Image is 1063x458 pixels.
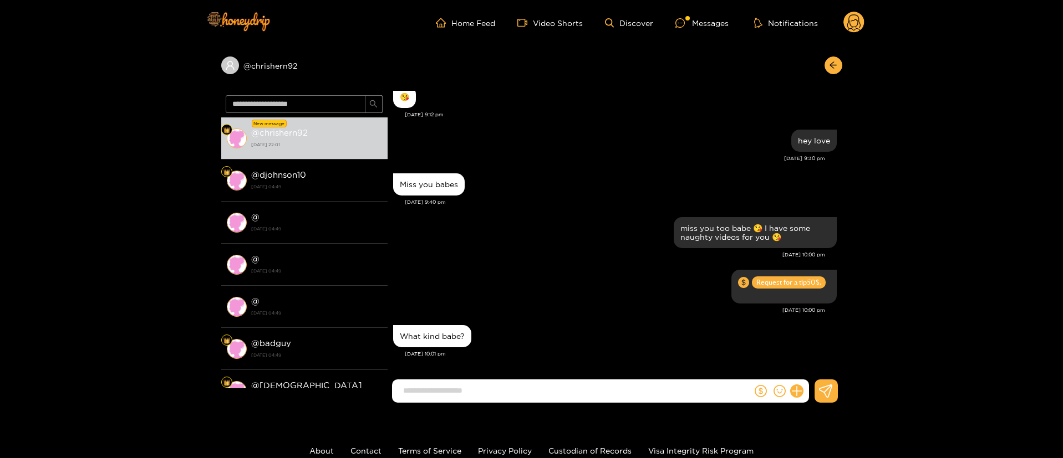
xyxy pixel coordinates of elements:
[223,127,230,133] img: Fan Level
[227,297,247,317] img: conversation
[405,350,837,358] div: [DATE] 10:01 pm
[309,446,334,455] a: About
[517,18,533,28] span: video-camera
[227,381,247,401] img: conversation
[829,61,837,70] span: arrow-left
[223,337,230,344] img: Fan Level
[405,198,837,206] div: [DATE] 9:40 pm
[648,446,754,455] a: Visa Integrity Risk Program
[252,120,287,127] div: New message
[223,379,230,386] img: Fan Level
[755,385,767,397] span: dollar
[751,17,821,28] button: Notifications
[251,338,291,348] strong: @ badguy
[225,60,235,70] span: user
[517,18,583,28] a: Video Shorts
[774,385,786,397] span: smile
[251,212,260,222] strong: @
[405,111,837,119] div: [DATE] 9:12 pm
[393,325,471,347] div: Aug. 28, 10:01 pm
[227,339,247,359] img: conversation
[548,446,632,455] a: Custodian of Records
[393,251,825,259] div: [DATE] 10:00 pm
[605,18,653,28] a: Discover
[436,18,451,28] span: home
[251,182,382,192] strong: [DATE] 04:49
[738,277,749,288] span: dollar-circle
[251,128,308,137] strong: @ chrishern92
[791,130,837,152] div: Aug. 28, 9:30 pm
[680,224,830,241] div: miss you too babe 😘 I have some naughty videos for you 😘
[365,95,383,113] button: search
[393,155,825,162] div: [DATE] 9:30 pm
[752,276,826,289] span: Request for a tip 50 $.
[350,446,382,455] a: Contact
[227,213,247,233] img: conversation
[731,270,837,303] div: Aug. 28, 10:00 pm
[752,383,769,399] button: dollar
[674,217,837,248] div: Aug. 28, 10:00 pm
[436,18,495,28] a: Home Feed
[251,170,306,179] strong: @ djohnson10
[478,446,532,455] a: Privacy Policy
[369,100,378,109] span: search
[393,86,416,108] div: Aug. 28, 9:12 pm
[223,169,230,176] img: Fan Level
[251,254,260,264] strong: @
[251,140,382,150] strong: [DATE] 22:01
[251,350,382,360] strong: [DATE] 04:49
[227,255,247,275] img: conversation
[798,136,830,145] div: hey love
[825,56,842,74] button: arrow-left
[251,380,362,390] strong: @ [DEMOGRAPHIC_DATA]
[400,332,465,341] div: What kind babe?
[393,173,465,195] div: Aug. 28, 9:40 pm
[227,171,247,191] img: conversation
[251,308,382,318] strong: [DATE] 04:49
[251,224,382,234] strong: [DATE] 04:49
[398,446,461,455] a: Terms of Service
[251,266,382,276] strong: [DATE] 04:49
[400,180,458,189] div: Miss you babes
[400,92,409,101] div: 😘
[221,56,388,74] div: @chrishern92
[393,306,825,314] div: [DATE] 10:00 pm
[251,296,260,306] strong: @
[675,17,729,29] div: Messages
[227,128,247,148] img: conversation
